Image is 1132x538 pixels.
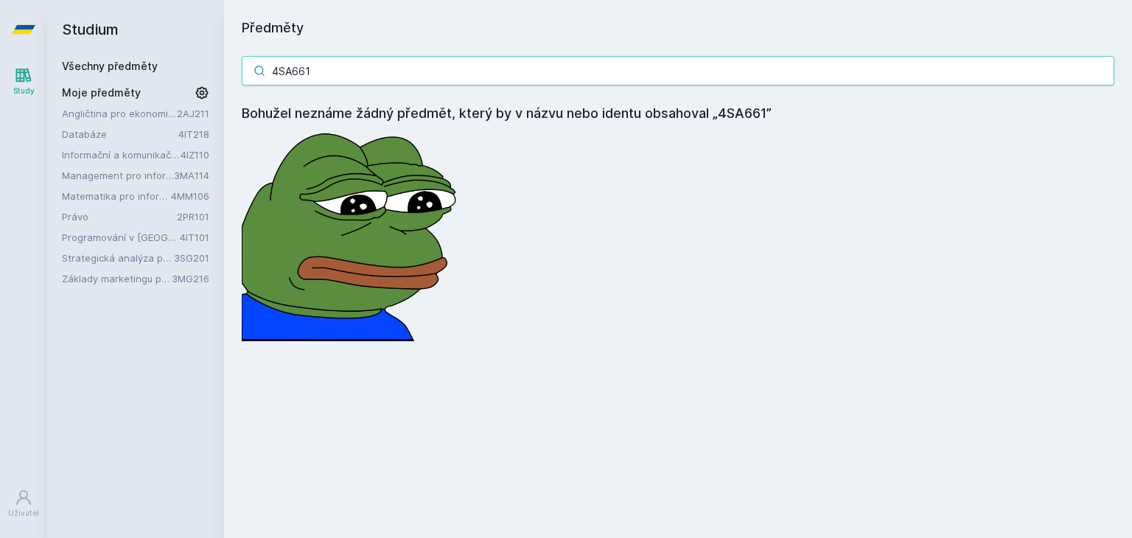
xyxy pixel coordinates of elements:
[171,190,209,202] a: 4MM106
[62,85,141,100] span: Moje předměty
[3,59,44,104] a: Study
[62,271,172,286] a: Základy marketingu pro informatiky a statistiky
[174,170,209,181] a: 3MA114
[62,147,181,162] a: Informační a komunikační technologie
[177,211,209,223] a: 2PR101
[62,60,158,72] a: Všechny předměty
[13,85,35,97] div: Study
[178,128,209,140] a: 4IT218
[242,18,1114,38] h1: Předměty
[242,103,1114,124] h4: Bohužel neznáme žádný předmět, který by v názvu nebo identu obsahoval „4SA661”
[174,252,209,264] a: 3SG201
[172,273,209,284] a: 3MG216
[242,124,463,341] img: error_picture.png
[62,209,177,224] a: Právo
[177,108,209,119] a: 2AJ211
[242,56,1114,85] input: Název nebo ident předmětu…
[62,251,174,265] a: Strategická analýza pro informatiky a statistiky
[62,230,180,245] a: Programování v [GEOGRAPHIC_DATA]
[62,189,171,203] a: Matematika pro informatiky
[8,508,39,519] div: Uživatel
[181,149,209,161] a: 4IZ110
[62,106,177,121] a: Angličtina pro ekonomická studia 1 (B2/C1)
[62,127,178,142] a: Databáze
[3,481,44,526] a: Uživatel
[62,168,174,183] a: Management pro informatiky a statistiky
[180,231,209,243] a: 4IT101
